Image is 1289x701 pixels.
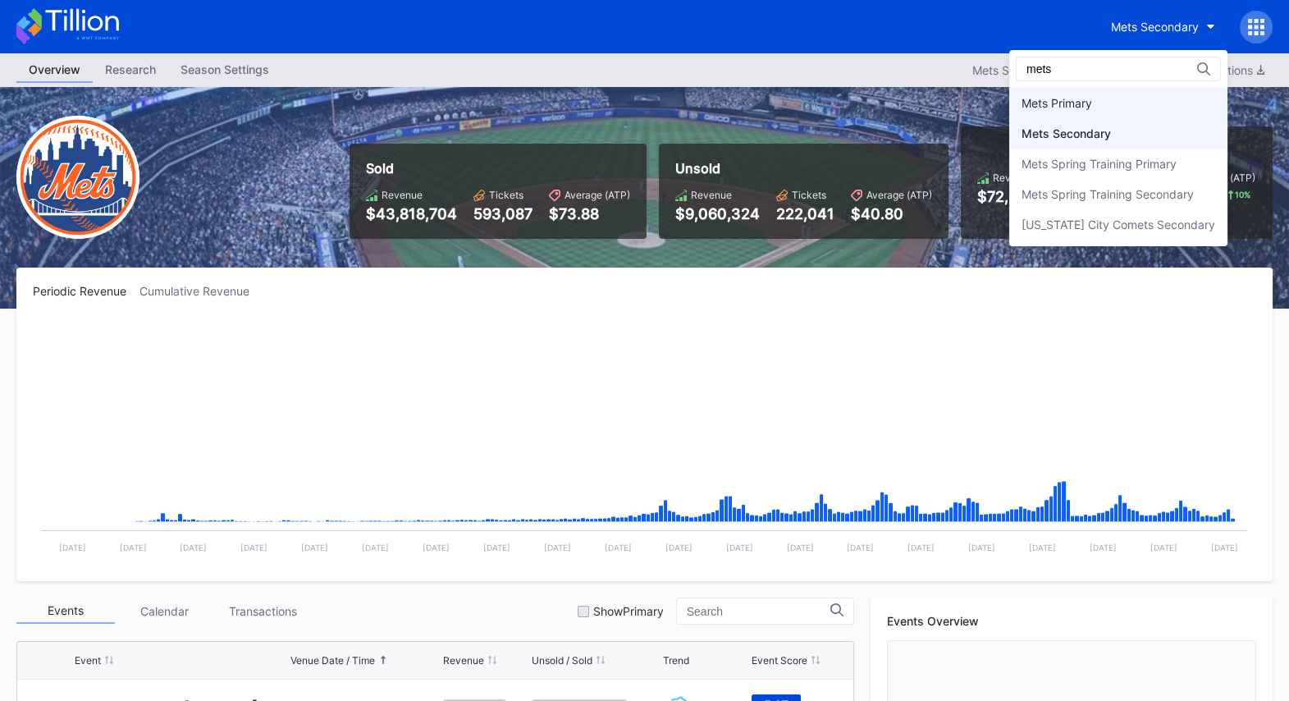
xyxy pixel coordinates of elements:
div: [US_STATE] City Comets Secondary [1022,218,1215,231]
div: Mets Primary [1022,96,1092,110]
div: Mets Spring Training Primary [1022,157,1177,171]
input: Search [1026,62,1170,76]
div: Mets Secondary [1022,126,1111,140]
div: Mets Spring Training Secondary [1022,187,1194,201]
